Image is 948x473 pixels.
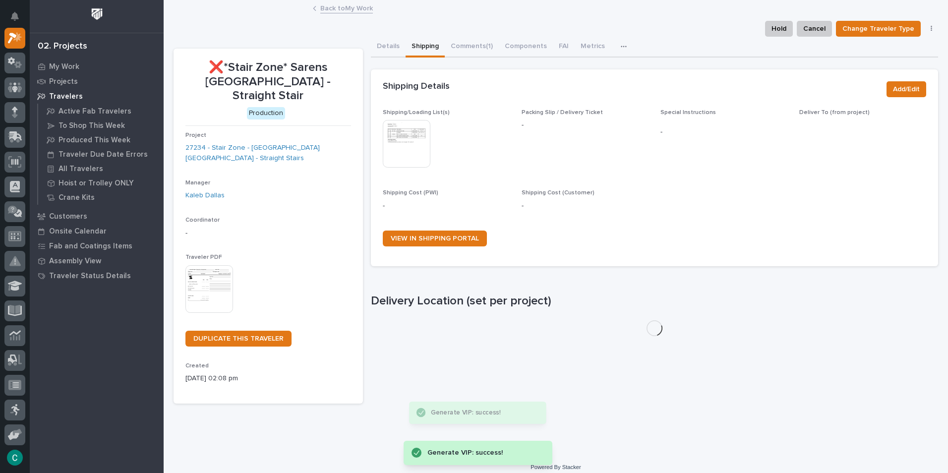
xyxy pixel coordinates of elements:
[59,136,130,145] p: Produced This Week
[383,81,450,92] h2: Shipping Details
[30,209,164,224] a: Customers
[575,37,611,58] button: Metrics
[893,83,920,95] span: Add/Edit
[383,201,510,211] p: -
[185,60,351,103] p: ❌*Stair Zone* Sarens [GEOGRAPHIC_DATA] - Straight Stair
[30,59,164,74] a: My Work
[836,21,921,37] button: Change Traveler Type
[371,37,406,58] button: Details
[383,231,487,246] a: VIEW IN SHIPPING PORTAL
[49,257,101,266] p: Assembly View
[49,92,83,101] p: Travelers
[185,254,222,260] span: Traveler PDF
[431,407,528,418] div: Generate VIP: success!
[30,238,164,253] a: Fab and Coatings Items
[59,121,125,130] p: To Shop This Week
[59,107,131,116] p: Active Fab Travelers
[49,272,131,281] p: Traveler Status Details
[522,110,603,116] span: Packing Slip / Delivery Ticket
[799,110,870,116] span: Deliver To (from project)
[185,180,210,186] span: Manager
[185,217,220,223] span: Coordinator
[4,447,25,468] button: users-avatar
[660,110,716,116] span: Special Instructions
[59,150,148,159] p: Traveler Due Date Errors
[531,464,581,470] a: Powered By Stacker
[88,5,106,23] img: Workspace Logo
[765,21,793,37] button: Hold
[185,190,225,201] a: Kaleb Dallas
[30,74,164,89] a: Projects
[59,179,134,188] p: Hoist or Trolley ONLY
[38,118,164,132] a: To Shop This Week
[383,190,438,196] span: Shipping Cost (PWI)
[406,37,445,58] button: Shipping
[49,227,107,236] p: Onsite Calendar
[185,331,292,347] a: DUPLICATE THIS TRAVELER
[499,37,553,58] button: Components
[30,224,164,238] a: Onsite Calendar
[38,133,164,147] a: Produced This Week
[185,373,351,384] p: [DATE] 02:08 pm
[185,143,351,164] a: 27234 - Stair Zone - [GEOGRAPHIC_DATA] [GEOGRAPHIC_DATA] - Straight Stairs
[30,89,164,104] a: Travelers
[49,62,79,71] p: My Work
[193,335,284,342] span: DUPLICATE THIS TRAVELER
[771,23,786,35] span: Hold
[320,2,373,13] a: Back toMy Work
[38,41,87,52] div: 02. Projects
[38,162,164,176] a: All Travelers
[522,201,649,211] p: -
[38,190,164,204] a: Crane Kits
[38,176,164,190] a: Hoist or Trolley ONLY
[887,81,926,97] button: Add/Edit
[553,37,575,58] button: FAI
[30,253,164,268] a: Assembly View
[59,193,95,202] p: Crane Kits
[185,228,351,238] p: -
[49,242,132,251] p: Fab and Coatings Items
[842,23,914,35] span: Change Traveler Type
[427,447,533,459] div: Generate VIP: success!
[4,6,25,27] button: Notifications
[38,104,164,118] a: Active Fab Travelers
[522,120,649,130] p: -
[12,12,25,28] div: Notifications
[803,23,826,35] span: Cancel
[185,132,206,138] span: Project
[185,363,209,369] span: Created
[383,110,450,116] span: Shipping/Loading List(s)
[38,147,164,161] a: Traveler Due Date Errors
[49,212,87,221] p: Customers
[660,127,787,137] p: -
[522,190,594,196] span: Shipping Cost (Customer)
[59,165,103,174] p: All Travelers
[247,107,285,119] div: Production
[445,37,499,58] button: Comments (1)
[30,268,164,283] a: Traveler Status Details
[371,294,939,308] h1: Delivery Location (set per project)
[49,77,78,86] p: Projects
[391,235,479,242] span: VIEW IN SHIPPING PORTAL
[797,21,832,37] button: Cancel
